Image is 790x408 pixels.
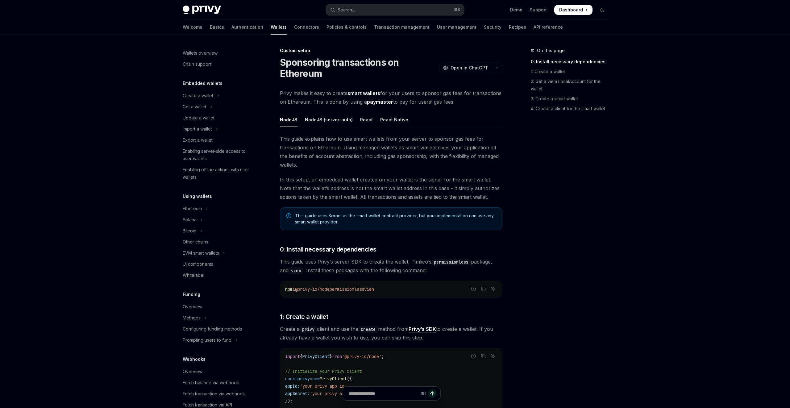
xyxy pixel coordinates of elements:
[183,125,212,133] div: Import a wallet
[531,104,612,114] a: 4: Create a client for the smart wallet
[183,103,206,110] div: Get a wallet
[332,354,342,359] span: from
[178,270,257,281] a: Whitelabel
[530,7,547,13] a: Support
[454,7,460,12] span: ⌘ K
[183,92,213,99] div: Create a wallet
[183,314,201,322] div: Methods
[286,213,291,218] svg: Note
[280,257,502,275] span: This guide uses Privy’s server SDK to create the wallet, Pimlico’s package, and . Install these p...
[183,272,204,279] div: Whitelabel
[183,216,197,223] div: Solana
[285,376,297,381] span: const
[437,20,476,35] a: User management
[280,312,328,321] span: 1: Create a wallet
[509,20,526,35] a: Recipes
[178,214,257,225] button: Toggle Solana section
[178,164,257,183] a: Enabling offline actions with user wallets
[178,112,257,123] a: Update a wallet
[360,112,373,127] div: React
[554,5,592,15] a: Dashboard
[342,354,381,359] span: '@privy-io/node'
[347,383,349,389] span: ,
[280,57,437,79] h1: Sponsoring transactions on Ethereum
[347,376,352,381] span: ({
[347,90,380,96] strong: smart wallets
[183,390,245,398] div: Fetch transaction via webhook
[295,286,330,292] span: @privy-io/node
[183,148,253,162] div: Enabling server-side access to user wallets
[183,238,208,246] div: Other chains
[409,326,436,332] a: Privy’s SDK
[183,325,242,333] div: Configuring funding methods
[178,135,257,146] a: Export a wallet
[183,136,213,144] div: Export a wallet
[531,77,612,94] a: 2: Get a viem LocalAccount for the wallet
[178,259,257,270] a: UI components
[178,312,257,323] button: Toggle Methods section
[178,335,257,346] button: Toggle Prompting users to fund section
[428,389,437,398] button: Send message
[293,286,295,292] span: i
[531,67,612,77] a: 1: Create a wallet
[183,291,200,298] h5: Funding
[178,59,257,70] a: Chain support
[510,7,522,13] a: Demo
[531,57,612,67] a: 0: Install necessary dependencies
[271,20,287,35] a: Wallets
[285,286,293,292] span: npm
[364,286,374,292] span: viem
[183,336,231,344] div: Prompting users to fund
[280,175,502,201] span: In this setup, an embedded wallet created on your wallet is the signer for the smart wallet. Note...
[479,352,487,360] button: Copy the contents from the code block
[326,4,464,15] button: Open search
[183,368,202,375] div: Overview
[367,99,393,105] a: paymaster
[330,286,364,292] span: permissionless
[183,260,213,268] div: UI components
[479,285,487,293] button: Copy the contents from the code block
[484,20,501,35] a: Security
[178,388,257,399] a: Fetch transaction via webhook
[183,249,219,257] div: EVM smart wallets
[537,47,565,54] span: On this page
[289,267,303,274] code: viem
[358,326,378,333] code: create
[183,356,206,363] h5: Webhooks
[300,383,347,389] span: 'your privy app id'
[489,285,497,293] button: Ask AI
[380,112,408,127] div: React Native
[326,20,367,35] a: Policies & controls
[559,7,583,13] span: Dashboard
[178,146,257,164] a: Enabling server-side access to user wallets
[338,6,355,14] div: Search...
[178,323,257,335] a: Configuring funding methods
[469,352,477,360] button: Report incorrect code
[280,135,502,169] span: This guide explains how to use smart wallets from your server to sponsor gas fees for transaction...
[310,376,312,381] span: =
[178,101,257,112] button: Toggle Get a wallet section
[183,114,214,122] div: Update a wallet
[178,225,257,236] button: Toggle Bitcoin section
[178,236,257,248] a: Other chains
[183,303,202,310] div: Overview
[178,203,257,214] button: Toggle Ethereum section
[178,123,257,135] button: Toggle Import a wallet section
[439,63,492,73] button: Open in ChatGPT
[531,94,612,104] a: 3: Create a smart wallet
[285,354,300,359] span: import
[178,90,257,101] button: Toggle Create a wallet section
[295,213,496,225] span: This guide uses Kernel as the smart wallet contract provider, but your implementation can use any...
[183,49,218,57] div: Wallets overview
[178,366,257,377] a: Overview
[183,6,221,14] img: dark logo
[183,80,222,87] h5: Embedded wallets
[469,285,477,293] button: Report incorrect code
[297,376,310,381] span: privy
[183,60,211,68] div: Chain support
[330,354,332,359] span: }
[178,48,257,59] a: Wallets overview
[348,387,418,400] input: Ask a question...
[451,65,488,71] span: Open in ChatGPT
[183,227,196,235] div: Bitcoin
